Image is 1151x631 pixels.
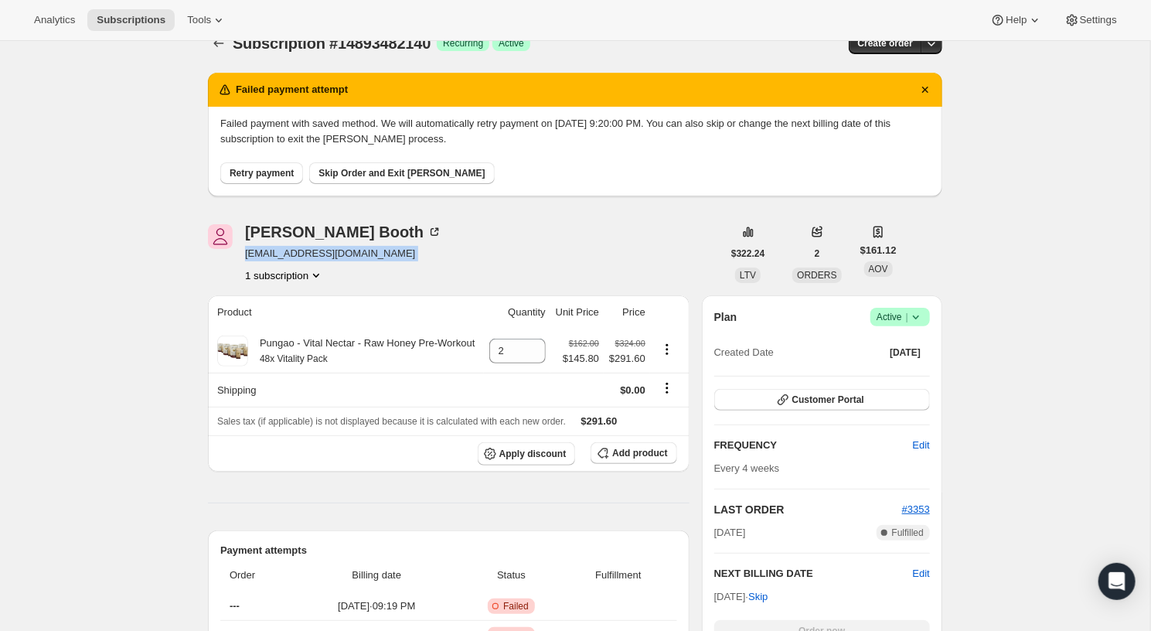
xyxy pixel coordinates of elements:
[914,79,936,101] button: Dismiss notification
[484,295,550,329] th: Quantity
[740,270,756,281] span: LTV
[217,336,248,367] img: product img
[443,37,483,49] span: Recurring
[892,527,924,539] span: Fulfilled
[220,558,295,592] th: Order
[890,346,921,359] span: [DATE]
[880,342,930,363] button: [DATE]
[913,438,930,453] span: Edit
[178,9,236,31] button: Tools
[655,341,679,358] button: Product actions
[478,442,576,466] button: Apply discount
[714,309,737,325] h2: Plan
[902,502,930,517] button: #3353
[748,589,768,605] span: Skip
[913,566,930,582] button: Edit
[714,566,913,582] h2: NEXT BILLING DATE
[300,568,455,583] span: Billing date
[906,311,908,323] span: |
[860,243,897,258] span: $161.12
[581,415,618,427] span: $291.60
[309,162,494,184] button: Skip Order and Exit [PERSON_NAME]
[714,345,774,360] span: Created Date
[739,585,777,609] button: Skip
[499,448,567,460] span: Apply discount
[849,32,922,54] button: Create order
[615,339,645,348] small: $324.00
[550,295,604,329] th: Unit Price
[260,353,328,364] small: 48x Vitality Pack
[1055,9,1126,31] button: Settings
[245,224,442,240] div: [PERSON_NAME] Booth
[608,351,645,367] span: $291.60
[591,442,676,464] button: Add product
[87,9,175,31] button: Subscriptions
[563,351,599,367] span: $145.80
[714,389,930,411] button: Customer Portal
[503,600,529,612] span: Failed
[569,568,668,583] span: Fulfillment
[220,162,303,184] button: Retry payment
[97,14,165,26] span: Subscriptions
[217,416,566,427] span: Sales tax (if applicable) is not displayed because it is calculated with each new order.
[208,32,230,54] button: Subscriptions
[236,82,348,97] h2: Failed payment attempt
[233,35,431,52] span: Subscription #14893482140
[612,447,667,459] span: Add product
[245,246,442,261] span: [EMAIL_ADDRESS][DOMAIN_NAME]
[902,503,930,515] a: #3353
[499,37,524,49] span: Active
[877,309,924,325] span: Active
[248,336,475,367] div: Pungao - Vital Nectar - Raw Honey Pre-Workout
[869,264,888,275] span: AOV
[220,116,930,147] p: Failed payment with saved method. We will automatically retry payment on [DATE] 9:20:00 PM. You c...
[620,384,645,396] span: $0.00
[714,525,746,541] span: [DATE]
[981,9,1051,31] button: Help
[230,600,240,612] span: ---
[25,9,84,31] button: Analytics
[1098,563,1136,600] div: Open Intercom Messenger
[792,394,864,406] span: Customer Portal
[208,373,484,407] th: Shipping
[230,167,294,179] span: Retry payment
[569,339,599,348] small: $162.00
[604,295,650,329] th: Price
[245,268,324,283] button: Product actions
[208,295,484,329] th: Product
[904,433,939,458] button: Edit
[34,14,75,26] span: Analytics
[714,502,902,517] h2: LAST ORDER
[187,14,211,26] span: Tools
[722,243,774,264] button: $322.24
[805,243,829,264] button: 2
[858,37,913,49] span: Create order
[815,247,820,260] span: 2
[208,224,233,249] span: Tyler Booth
[797,270,836,281] span: ORDERS
[655,380,679,397] button: Shipping actions
[1006,14,1027,26] span: Help
[731,247,764,260] span: $322.24
[300,599,455,614] span: [DATE] · 09:19 PM
[714,591,768,602] span: [DATE] ·
[318,167,485,179] span: Skip Order and Exit [PERSON_NAME]
[1080,14,1117,26] span: Settings
[714,462,780,474] span: Every 4 weeks
[463,568,560,583] span: Status
[220,543,677,558] h2: Payment attempts
[714,438,913,453] h2: FREQUENCY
